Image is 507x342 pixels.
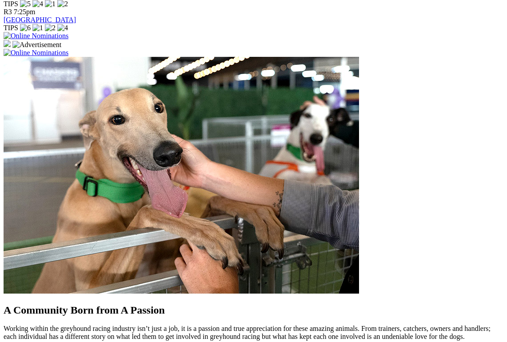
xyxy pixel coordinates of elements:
[4,49,68,57] img: Online Nominations
[4,40,11,47] img: 15187_Greyhounds_GreysPlayCentral_Resize_SA_WebsiteBanner_300x115_2025.jpg
[20,24,31,32] img: 6
[4,325,503,341] p: Working within the greyhound racing industry isn’t just a job, it is a passion and true appreciat...
[32,24,43,32] img: 1
[14,8,36,16] span: 7:25pm
[4,8,12,16] span: R3
[4,16,76,24] a: [GEOGRAPHIC_DATA]
[4,24,18,32] span: TIPS
[12,41,61,49] img: Advertisement
[4,304,503,316] h2: A Community Born from A Passion
[57,24,68,32] img: 4
[45,24,56,32] img: 2
[4,32,68,40] img: Online Nominations
[4,57,359,294] img: Westy_Cropped.jpg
